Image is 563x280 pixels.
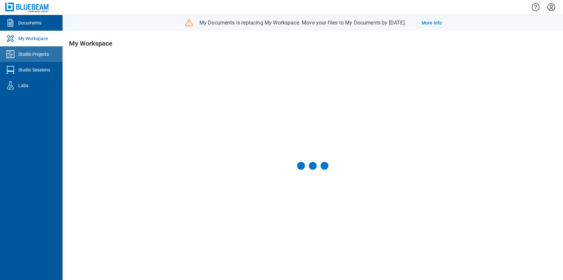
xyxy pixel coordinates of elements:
div: Documents [18,20,41,26]
img: Bluebeam, Inc. [5,3,50,12]
p: My Documents is replacing My Workspace. Move your files to My Documents by [DATE]. [199,19,406,26]
div: Studio Sessions [18,67,50,73]
svg: Studio Projects [5,49,16,59]
div: Studio Projects [18,51,49,57]
svg: Documents [5,18,16,28]
div: My Workspace [18,35,48,42]
div: Loading My Workspace [297,162,328,170]
svg: Labs [5,80,16,91]
a: More Info [422,20,442,26]
button: Settings [546,2,556,13]
div: Labs [18,82,28,89]
svg: My Workspace [5,33,16,44]
svg: Studio Sessions [5,65,16,75]
h1: My Workspace [69,40,112,50]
